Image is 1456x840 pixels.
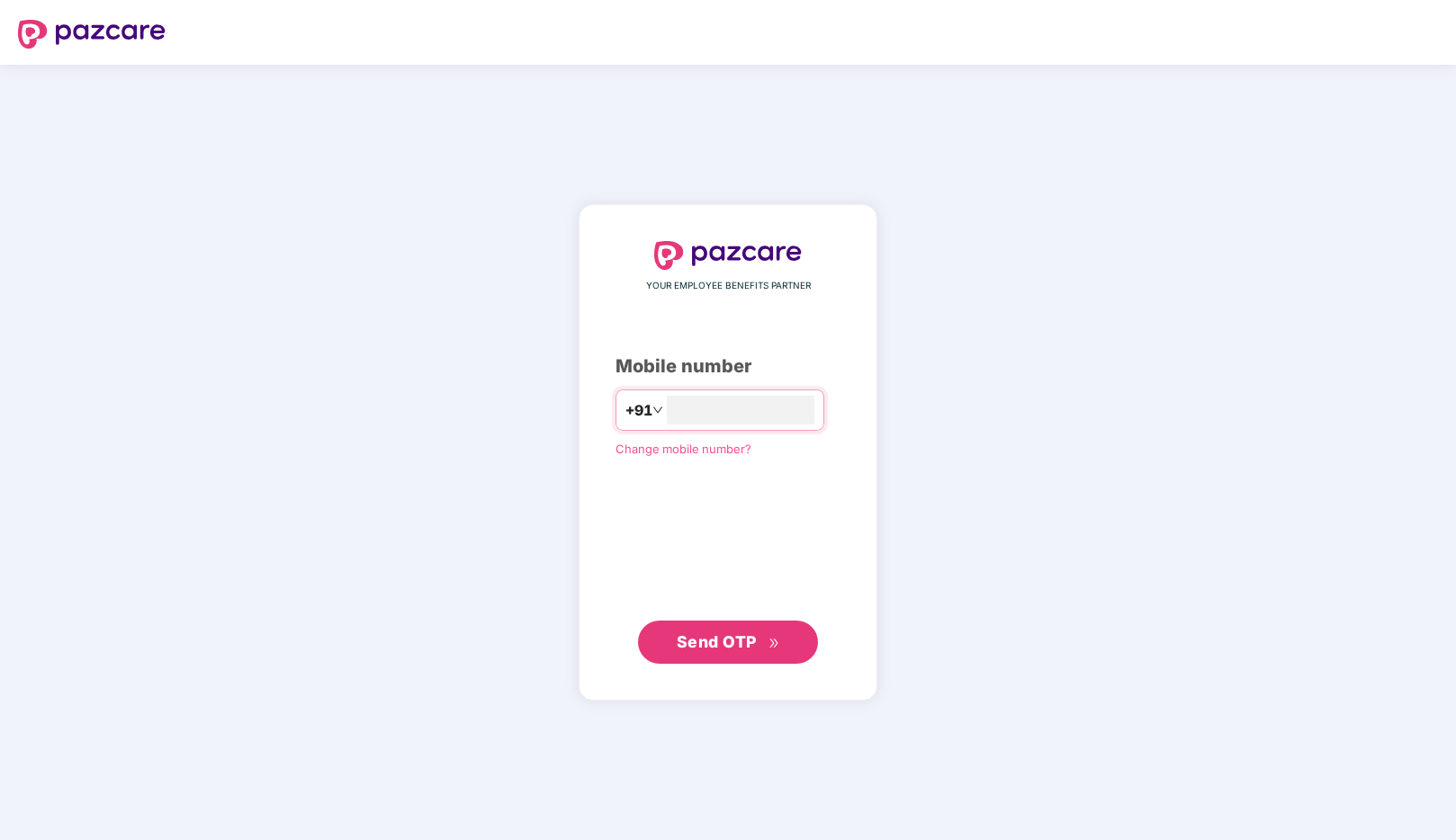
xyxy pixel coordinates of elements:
[768,638,780,649] span: double-right
[652,405,663,416] span: down
[18,20,166,49] img: logo
[654,241,802,270] img: logo
[616,442,751,456] a: Change mobile number?
[646,279,811,293] span: YOUR EMPLOYEE BENEFITS PARTNER
[616,353,840,380] div: Mobile number
[638,621,818,664] button: Send OTPdouble-right
[625,399,652,422] span: +91
[677,632,757,651] span: Send OTP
